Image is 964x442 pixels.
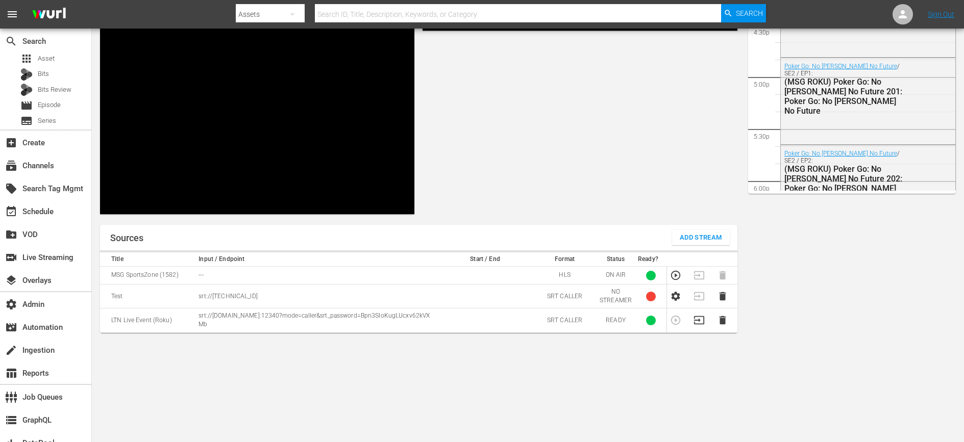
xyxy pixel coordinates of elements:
div: Bits [20,68,33,81]
a: Poker Go: No [PERSON_NAME] No Future [784,150,897,157]
span: Episode [38,100,61,110]
button: Configure [670,291,681,302]
a: Poker Go: No [PERSON_NAME] No Future [784,63,897,70]
td: Test [100,284,195,308]
button: Search [721,4,766,22]
span: VOD [5,228,17,241]
span: Job Queues [5,391,17,403]
button: Preview Stream [670,270,681,281]
span: Add Stream [680,232,722,244]
span: Admin [5,298,17,310]
span: Asset [38,54,55,64]
div: Bits Review [20,84,33,96]
span: Episode [20,99,33,112]
span: Series [38,116,56,126]
h1: Sources [110,233,143,243]
th: Input / Endpoint [195,252,437,267]
span: Search [736,4,763,22]
span: Ingestion [5,344,17,356]
td: ON AIR [597,267,635,284]
span: Create [5,137,17,149]
img: ans4CAIJ8jUAAAAAAAAAAAAAAAAAAAAAAAAgQb4GAAAAAAAAAAAAAAAAAAAAAAAAJMjXAAAAAAAAAAAAAAAAAAAAAAAAgAT5G... [24,3,73,27]
th: Title [100,252,195,267]
th: Ready? [635,252,666,267]
td: SRT CALLER [533,284,597,308]
span: Series [20,115,33,127]
td: MSG SportsZone (1582) [100,267,195,284]
span: GraphQL [5,414,17,426]
span: Channels [5,160,17,172]
span: Reports [5,367,17,379]
td: SRT CALLER [533,308,597,332]
td: HLS [533,267,597,284]
div: / SE2 / EP2: [784,150,905,203]
td: READY [597,308,635,332]
th: Status [597,252,635,267]
span: Bits Review [38,85,71,95]
td: NO STREAMER [597,284,635,308]
button: Add Stream [672,230,730,245]
span: Bits [38,69,49,79]
th: Start / End [437,252,533,267]
p: srt://[TECHNICAL_ID] [199,292,434,301]
span: Search Tag Mgmt [5,183,17,195]
span: Overlays [5,274,17,287]
button: Delete [717,315,728,326]
span: menu [6,8,18,20]
div: / SE2 / EP1: [784,63,905,116]
p: srt://[DOMAIN_NAME]:12340?mode=caller&srt_password=Bpn3SIoKugLUcxv62kVXMb [199,311,434,329]
span: Schedule [5,205,17,218]
div: (MSG ROKU) Poker Go: No [PERSON_NAME] No Future 202: Poker Go: No [PERSON_NAME] No Future [784,164,905,203]
button: Delete [717,291,728,302]
th: Format [533,252,597,267]
span: Asset [20,53,33,65]
span: Live Streaming [5,251,17,264]
span: Search [5,35,17,47]
div: (MSG ROKU) Poker Go: No [PERSON_NAME] No Future 201: Poker Go: No [PERSON_NAME] No Future [784,77,905,116]
td: LTN Live Event (Roku) [100,308,195,332]
a: Sign Out [928,10,954,18]
td: --- [195,267,437,284]
span: Automation [5,321,17,333]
